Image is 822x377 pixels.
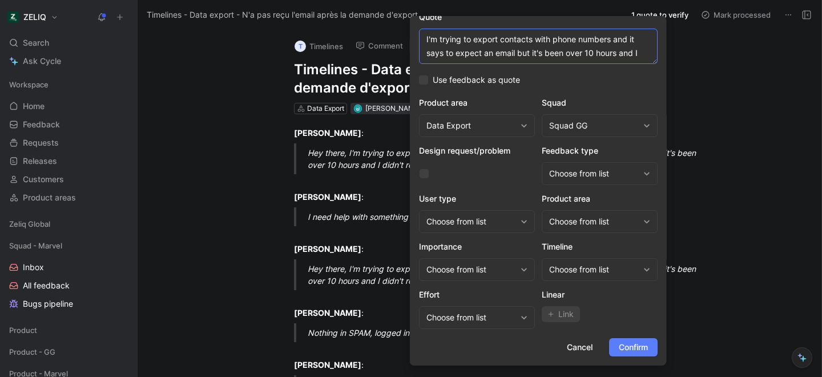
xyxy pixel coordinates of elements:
span: Confirm [619,340,648,354]
h2: Importance [419,240,535,254]
div: Choose from list [549,215,639,228]
button: Cancel [557,338,602,356]
div: Data Export [426,119,516,133]
h2: User type [419,192,535,206]
button: Link [542,306,580,322]
h2: Feedback type [542,144,658,158]
div: Choose from list [426,263,516,276]
button: Confirm [609,338,658,356]
div: Choose from list [549,167,639,181]
div: Squad GG [549,119,639,133]
div: Choose from list [549,263,639,276]
h2: Design request/problem [419,144,535,158]
div: Choose from list [426,311,516,324]
div: Choose from list [426,215,516,228]
h2: Product area [542,192,658,206]
span: Link [558,307,574,321]
span: Use feedback as quote [433,73,520,87]
h2: Product area [419,96,535,110]
h2: Timeline [542,240,658,254]
h2: Linear [542,288,658,302]
label: Quote [419,10,658,24]
h2: Effort [419,288,535,302]
h2: Squad [542,96,658,110]
span: Cancel [567,340,593,354]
